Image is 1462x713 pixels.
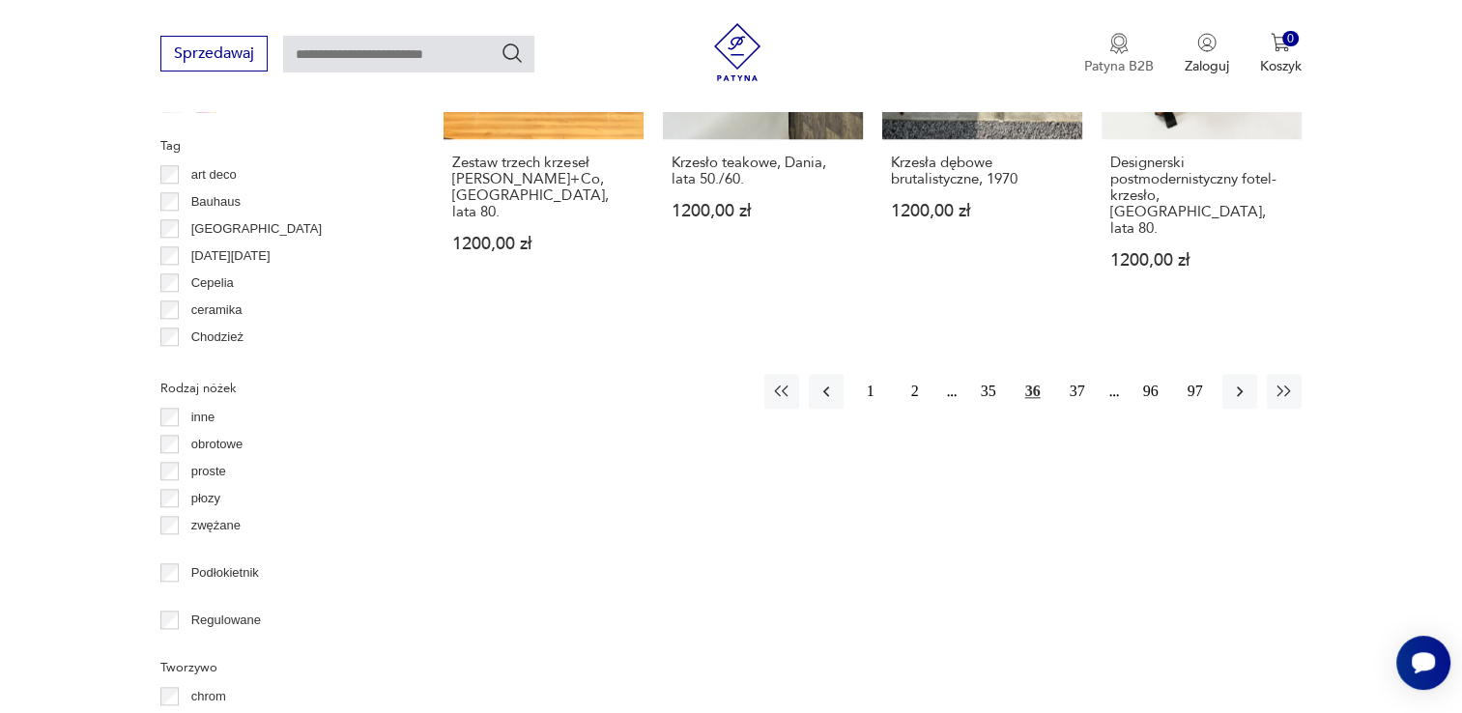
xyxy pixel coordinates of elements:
[672,155,854,187] h3: Krzesło teakowe, Dania, lata 50./60.
[1084,33,1154,75] button: Patyna B2B
[191,354,240,375] p: Ćmielów
[1110,155,1293,237] h3: Designerski postmodernistyczny fotel-krzesło, [GEOGRAPHIC_DATA], lata 80.
[191,562,259,584] p: Podłokietnik
[191,434,243,455] p: obrotowe
[1084,33,1154,75] a: Ikona medaluPatyna B2B
[160,48,268,62] a: Sprzedawaj
[191,488,220,509] p: płozy
[160,378,397,399] p: Rodzaj nóżek
[191,610,261,631] p: Regulowane
[1109,33,1129,54] img: Ikona medalu
[891,203,1074,219] p: 1200,00 zł
[501,42,524,65] button: Szukaj
[191,218,322,240] p: [GEOGRAPHIC_DATA]
[1185,57,1229,75] p: Zaloguj
[191,191,241,213] p: Bauhaus
[1016,374,1050,409] button: 36
[1260,33,1302,75] button: 0Koszyk
[191,686,226,707] p: chrom
[1084,57,1154,75] p: Patyna B2B
[672,203,854,219] p: 1200,00 zł
[1396,636,1450,690] iframe: Smartsupp widget button
[191,327,244,348] p: Chodzież
[191,245,271,267] p: [DATE][DATE]
[160,657,397,678] p: Tworzywo
[1133,374,1168,409] button: 96
[191,407,215,428] p: inne
[1197,33,1217,52] img: Ikonka użytkownika
[971,374,1006,409] button: 35
[452,236,635,252] p: 1200,00 zł
[160,135,397,157] p: Tag
[1060,374,1095,409] button: 37
[708,23,766,81] img: Patyna - sklep z meblami i dekoracjami vintage
[1260,57,1302,75] p: Koszyk
[160,36,268,71] button: Sprzedawaj
[1185,33,1229,75] button: Zaloguj
[191,461,226,482] p: proste
[191,515,241,536] p: zwężane
[1178,374,1213,409] button: 97
[191,272,234,294] p: Cepelia
[891,155,1074,187] h3: Krzesła dębowe brutalistyczne, 1970
[853,374,888,409] button: 1
[191,164,237,185] p: art deco
[1110,252,1293,269] p: 1200,00 zł
[1282,31,1299,47] div: 0
[191,299,243,321] p: ceramika
[898,374,932,409] button: 2
[1271,33,1290,52] img: Ikona koszyka
[452,155,635,220] h3: Zestaw trzech krzeseł [PERSON_NAME]+Co, [GEOGRAPHIC_DATA], lata 80.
